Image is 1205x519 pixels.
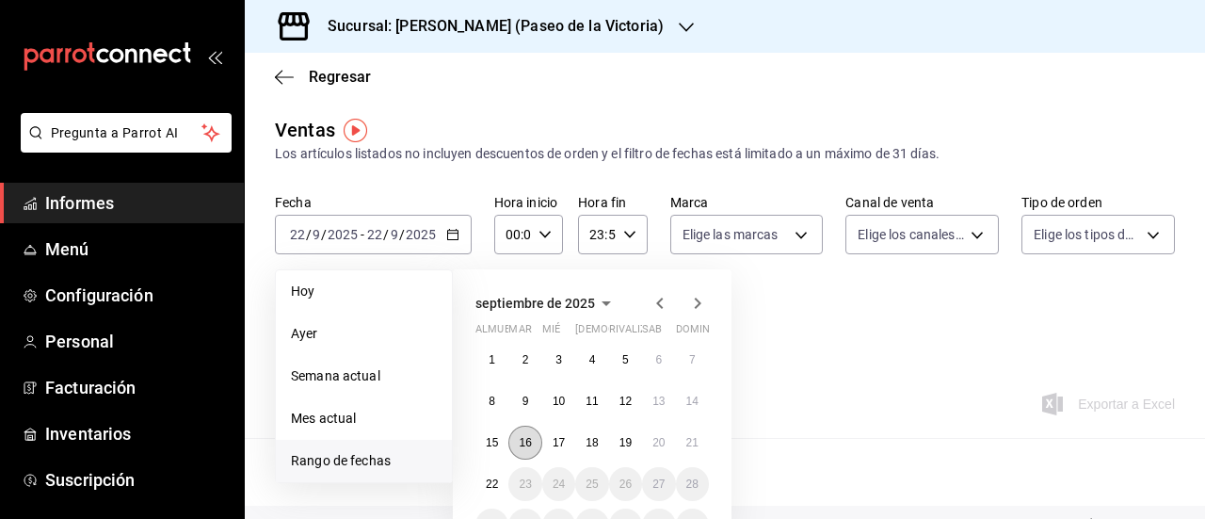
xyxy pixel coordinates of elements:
[309,68,371,86] font: Regresar
[522,353,529,366] font: 2
[586,395,598,408] font: 11
[589,353,596,366] font: 4
[489,353,495,366] abbr: 1 de septiembre de 2025
[51,125,179,140] font: Pregunta a Parrot AI
[475,292,618,315] button: septiembre de 2025
[642,426,675,460] button: 20 de septiembre de 2025
[586,395,598,408] abbr: 11 de septiembre de 2025
[486,478,498,491] font: 22
[686,395,699,408] font: 14
[575,323,686,335] font: [DEMOGRAPHIC_DATA]
[555,353,562,366] abbr: 3 de septiembre de 2025
[686,436,699,449] abbr: 21 de septiembre de 2025
[553,436,565,449] abbr: 17 de septiembre de 2025
[519,436,531,449] font: 16
[289,227,306,242] input: --
[475,323,531,335] font: almuerzo
[555,353,562,366] font: 3
[575,467,608,501] button: 25 de septiembre de 2025
[845,195,934,210] font: Canal de venta
[475,467,508,501] button: 22 de septiembre de 2025
[586,478,598,491] abbr: 25 de septiembre de 2025
[676,426,709,460] button: 21 de septiembre de 2025
[578,195,626,210] font: Hora fin
[676,323,721,335] font: dominio
[575,343,608,377] button: 4 de septiembre de 2025
[589,353,596,366] abbr: 4 de septiembre de 2025
[609,426,642,460] button: 19 de septiembre de 2025
[508,323,531,343] abbr: martes
[486,478,498,491] abbr: 22 de septiembre de 2025
[542,384,575,418] button: 10 de septiembre de 2025
[619,436,632,449] abbr: 19 de septiembre de 2025
[686,436,699,449] font: 21
[575,323,686,343] abbr: jueves
[390,227,399,242] input: --
[522,395,529,408] abbr: 9 de septiembre de 2025
[542,426,575,460] button: 17 de septiembre de 2025
[609,384,642,418] button: 12 de septiembre de 2025
[670,195,709,210] font: Marca
[489,395,495,408] font: 8
[486,436,498,449] font: 15
[344,119,367,142] img: Marcador de información sobre herramientas
[475,296,595,311] font: septiembre de 2025
[652,478,665,491] font: 27
[486,436,498,449] abbr: 15 de septiembre de 2025
[519,478,531,491] font: 23
[494,195,557,210] font: Hora inicio
[652,478,665,491] abbr: 27 de septiembre de 2025
[622,353,629,366] abbr: 5 de septiembre de 2025
[619,395,632,408] font: 12
[553,395,565,408] font: 10
[542,323,560,335] font: mié
[586,436,598,449] font: 18
[399,227,405,242] font: /
[689,353,696,366] font: 7
[45,332,114,351] font: Personal
[291,453,391,468] font: Rango de fechas
[291,411,356,426] font: Mes actual
[327,227,359,242] input: ----
[609,323,661,335] font: rivalizar
[291,368,380,383] font: Semana actual
[609,323,661,343] abbr: viernes
[45,470,135,490] font: Suscripción
[676,323,721,343] abbr: domingo
[312,227,321,242] input: --
[508,467,541,501] button: 23 de septiembre de 2025
[405,227,437,242] input: ----
[575,384,608,418] button: 11 de septiembre de 2025
[676,343,709,377] button: 7 de septiembre de 2025
[609,343,642,377] button: 5 de septiembre de 2025
[21,113,232,153] button: Pregunta a Parrot AI
[475,384,508,418] button: 8 de septiembre de 2025
[642,323,662,343] abbr: sábado
[686,478,699,491] font: 28
[553,395,565,408] abbr: 10 de septiembre de 2025
[686,395,699,408] abbr: 14 de septiembre de 2025
[475,343,508,377] button: 1 de septiembre de 2025
[1021,195,1102,210] font: Tipo de orden
[542,343,575,377] button: 3 de septiembre de 2025
[45,285,153,305] font: Configuración
[291,284,314,299] font: Hoy
[642,467,675,501] button: 27 de septiembre de 2025
[622,353,629,366] font: 5
[475,323,531,343] abbr: lunes
[652,436,665,449] font: 20
[586,436,598,449] abbr: 18 de septiembre de 2025
[642,323,662,335] font: sab
[586,478,598,491] font: 25
[542,467,575,501] button: 24 de septiembre de 2025
[553,478,565,491] abbr: 24 de septiembre de 2025
[553,478,565,491] font: 24
[275,119,335,141] font: Ventas
[508,343,541,377] button: 2 de septiembre de 2025
[383,227,389,242] font: /
[275,195,312,210] font: Fecha
[508,384,541,418] button: 9 de septiembre de 2025
[642,384,675,418] button: 13 de septiembre de 2025
[328,17,664,35] font: Sucursal: [PERSON_NAME] (Paseo de la Victoria)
